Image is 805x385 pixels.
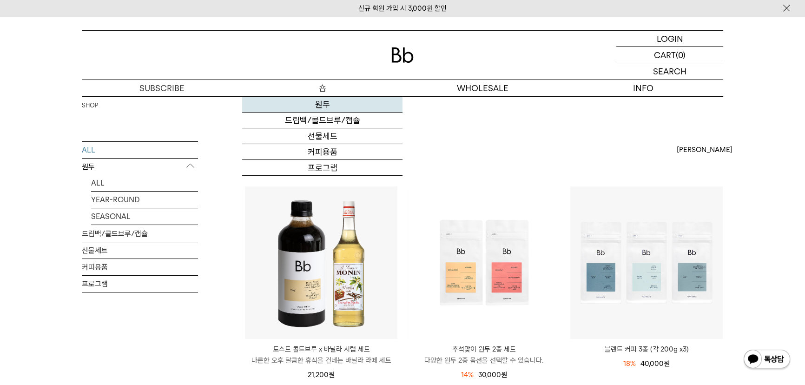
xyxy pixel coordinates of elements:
p: SEARCH [653,63,686,80]
div: 18% [623,358,636,369]
a: 숍 [242,80,402,96]
a: SEASONAL [91,208,198,225]
a: 블렌드 커피 3종 (각 200g x3) [570,344,723,355]
img: 토스트 콜드브루 x 바닐라 시럽 세트 [245,186,397,339]
span: 21,200 [308,371,335,379]
img: 추석맞이 원두 2종 세트 [408,186,560,339]
span: [PERSON_NAME] [677,144,732,155]
span: 원 [501,371,507,379]
a: 드립백/콜드브루/캡슐 [242,113,402,128]
p: 토스트 콜드브루 x 바닐라 시럽 세트 [245,344,397,355]
span: 40,000 [640,359,670,368]
a: 토스트 콜드브루 x 바닐라 시럽 세트 나른한 오후 달콤한 휴식을 건네는 바닐라 라떼 세트 [245,344,397,366]
a: 커피용품 [242,144,402,160]
a: 신규 회원 가입 시 3,000원 할인 [358,4,447,13]
p: 원두 [82,159,198,175]
a: 선물세트 [242,128,402,144]
img: 카카오톡 채널 1:1 채팅 버튼 [743,349,791,371]
p: CART [654,47,676,63]
p: (0) [676,47,686,63]
a: 드립백/콜드브루/캡슐 [82,226,198,242]
a: 추석맞이 원두 2종 세트 다양한 원두 2종 옵션을 선택할 수 있습니다. [408,344,560,366]
a: LOGIN [616,31,723,47]
a: 선물세트 [82,242,198,259]
a: 커피용품 [82,259,198,275]
div: 14% [461,369,474,380]
img: 로고 [391,47,414,63]
p: INFO [563,80,723,96]
a: ALL [91,175,198,191]
p: 추석맞이 원두 2종 세트 [408,344,560,355]
a: 프로그램 [82,276,198,292]
img: 블렌드 커피 3종 (각 200g x3) [570,186,723,339]
span: 원 [664,359,670,368]
a: 프로그램 [242,160,402,176]
a: SHOP [82,101,98,110]
p: 나른한 오후 달콤한 휴식을 건네는 바닐라 라떼 세트 [245,355,397,366]
a: YEAR-ROUND [91,192,198,208]
a: CART (0) [616,47,723,63]
a: 원두 [242,97,402,113]
p: 다양한 원두 2종 옵션을 선택할 수 있습니다. [408,355,560,366]
span: 원 [329,371,335,379]
span: 30,000 [478,371,507,379]
p: LOGIN [657,31,683,46]
p: WHOLESALE [402,80,563,96]
a: ALL [82,142,198,158]
a: SUBSCRIBE [82,80,242,96]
